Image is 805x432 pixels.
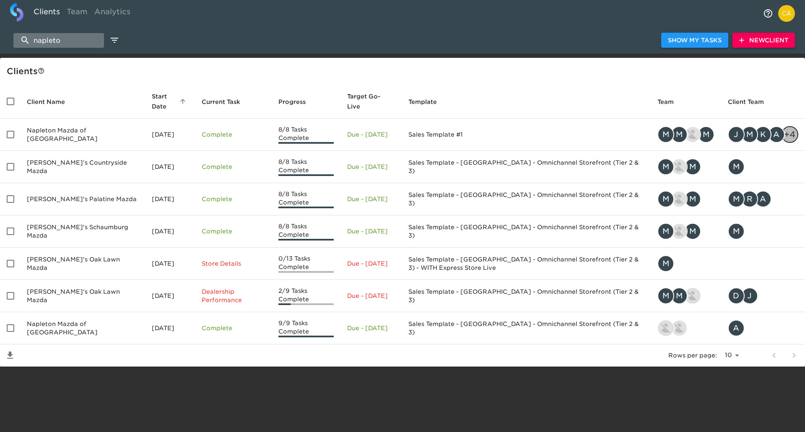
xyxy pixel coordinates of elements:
button: NewClient [732,33,795,48]
div: M [657,287,674,304]
div: mike.crothers@roadster.com, austin@roadster.com, michael.sung@roadster.com [657,158,714,175]
span: Team [657,97,685,107]
div: M [657,158,674,175]
div: R [741,191,758,207]
div: J [728,126,745,143]
td: [DATE] [145,183,195,215]
button: notifications [758,3,778,23]
div: seth.kossin@roadster.com, austin@roadster.com [657,320,714,336]
span: New Client [739,35,788,46]
div: astorino@shopnapleton.com [728,320,798,336]
img: austin@roadster.com [672,159,687,174]
img: Profile [778,5,795,22]
img: austin@roadster.com [672,191,687,207]
td: [PERSON_NAME]'s Schaumburg Mazda [20,215,145,248]
td: 8/8 Tasks Complete [272,215,340,248]
div: dn@napletonmail.com, jherwehe@napletonmail.com [728,287,798,304]
span: Client Name [27,97,76,107]
div: mn@napletonmail.com [728,158,798,175]
p: Dealership Performance [202,287,265,304]
p: Due - [DATE] [347,227,395,235]
td: [DATE] [145,248,195,280]
div: M [657,255,674,272]
div: M [684,191,701,207]
td: Sales Template - [GEOGRAPHIC_DATA] - Omnichannel Storefront (Tier 2 & 3) [402,312,651,344]
td: [DATE] [145,119,195,151]
div: M [684,158,701,175]
td: 8/8 Tasks Complete [272,183,340,215]
p: Due - [DATE] [347,292,395,300]
p: Due - [DATE] [347,130,395,139]
td: Sales Template - [GEOGRAPHIC_DATA] - Omnichannel Storefront (Tier 2 & 3) [402,280,651,312]
span: Current Task [202,97,251,107]
td: [PERSON_NAME]'s Oak Lawn Mazda [20,280,145,312]
div: M [657,191,674,207]
p: Due - [DATE] [347,163,395,171]
span: Client Team [728,97,775,107]
td: Sales Template - [GEOGRAPHIC_DATA] - Omnichannel Storefront (Tier 2 & 3) [402,151,651,183]
td: Sales Template - [GEOGRAPHIC_DATA] - Omnichannel Storefront (Tier 2 & 3) [402,215,651,248]
div: mn@napletonmail.com [728,223,798,240]
div: Client s [7,65,802,78]
div: A [728,320,745,336]
img: logo [10,3,23,21]
div: M [728,158,745,175]
span: Progress [278,97,317,107]
div: M [657,126,674,143]
div: D [728,287,745,304]
select: rows per page [720,349,742,362]
td: 9/9 Tasks Complete [272,312,340,344]
div: K [755,126,771,143]
div: jmoore@napleton.com, mbenak@napleton.com, kwhite@napleton.com, angelique.nurse@roadster.com, lste... [728,126,798,143]
span: Template [408,97,448,107]
div: mike.crothers@roadster.com, austin@roadster.com, michael.sung@roadster.com [657,223,714,240]
td: [PERSON_NAME]'s Countryside Mazda [20,151,145,183]
p: Complete [202,324,265,332]
p: Complete [202,130,265,139]
a: Team [63,3,91,23]
a: Clients [30,3,63,23]
div: M [657,223,674,240]
td: [DATE] [145,312,195,344]
div: A [755,191,771,207]
td: 0/13 Tasks Complete [272,248,340,280]
td: [DATE] [145,215,195,248]
td: Sales Template - [GEOGRAPHIC_DATA] - Omnichannel Storefront (Tier 2 & 3) - WITH Express Store Live [402,248,651,280]
p: Due - [DATE] [347,259,395,268]
td: [DATE] [145,280,195,312]
div: mn@napletonmail.com, rfreni@napletonmail.com, angelique.nurse@roadster.com [728,191,798,207]
svg: This is a list of all of your clients and clients shared with you [38,67,44,74]
div: M [671,287,688,304]
div: M [698,126,714,143]
img: seth.kossin@roadster.com [658,321,673,336]
span: Target Go-Live [347,91,395,111]
span: Start Date [152,91,189,111]
td: 8/8 Tasks Complete [272,119,340,151]
input: search [13,33,104,48]
td: [PERSON_NAME]'s Oak Lawn Mazda [20,248,145,280]
p: Complete [202,227,265,235]
div: M [671,126,688,143]
p: Complete [202,195,265,203]
td: Napleton Mazda of [GEOGRAPHIC_DATA] [20,312,145,344]
td: 8/8 Tasks Complete [272,151,340,183]
button: edit [107,33,122,47]
div: mike.crothers@roadster.com, madison.pollet@roadster.com, kevin.lo@roadster.com, mitch.mccaige@roa... [657,126,714,143]
p: Rows per page: [668,351,717,360]
div: J [741,287,758,304]
span: Show My Tasks [668,35,722,46]
p: Store Details [202,259,265,268]
img: kevin.lo@roadster.com [685,127,700,142]
span: Calculated based on the start date and the duration of all Tasks contained in this Hub. [347,91,384,111]
div: A [768,126,785,143]
div: + 4 [782,126,798,143]
button: Show My Tasks [661,33,728,48]
td: Sales Template - [GEOGRAPHIC_DATA] - Omnichannel Storefront (Tier 2 & 3) [402,183,651,215]
img: duncan.miller@roadster.com [685,288,700,303]
td: [PERSON_NAME]'s Palatine Mazda [20,183,145,215]
div: M [684,223,701,240]
p: Due - [DATE] [347,195,395,203]
div: M [728,191,745,207]
span: This is the next Task in this Hub that should be completed [202,97,240,107]
div: M [728,223,745,240]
